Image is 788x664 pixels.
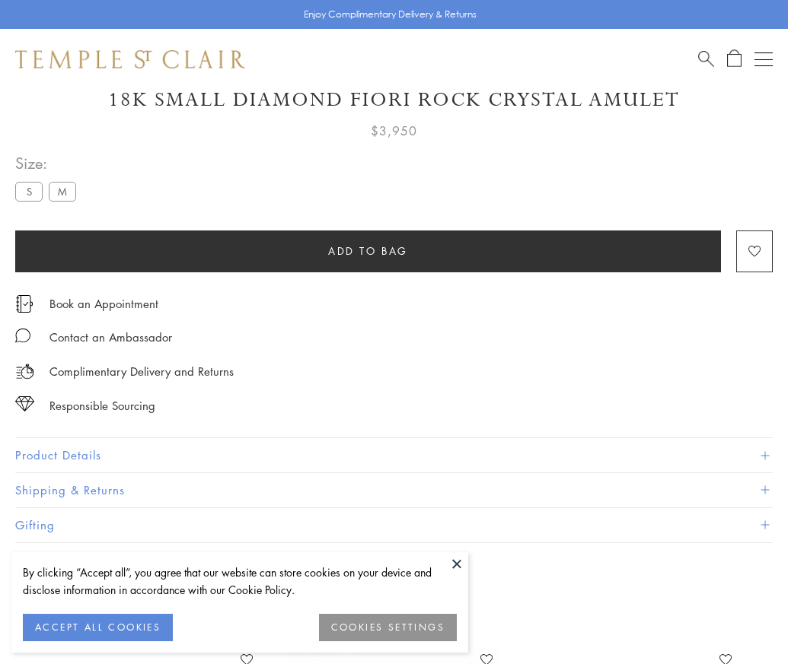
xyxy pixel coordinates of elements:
a: Search [698,49,714,68]
p: Enjoy Complimentary Delivery & Returns [304,7,477,22]
img: Temple St. Clair [15,50,245,68]
button: Shipping & Returns [15,473,773,507]
div: Responsible Sourcing [49,396,155,415]
img: MessageIcon-01_2.svg [15,328,30,343]
h1: 18K Small Diamond Fiori Rock Crystal Amulet [15,87,773,113]
img: icon_appointment.svg [15,295,33,313]
button: Open navigation [755,50,773,68]
label: S [15,182,43,201]
button: ACCEPT ALL COOKIES [23,614,173,641]
a: Open Shopping Bag [727,49,742,68]
span: $3,950 [371,121,417,141]
label: M [49,182,76,201]
a: Book an Appointment [49,295,158,312]
span: Add to bag [328,243,408,259]
img: icon_sourcing.svg [15,396,34,411]
div: Contact an Ambassador [49,328,172,347]
button: Gifting [15,508,773,542]
button: COOKIES SETTINGS [319,614,457,641]
button: Add to bag [15,230,721,272]
p: Complimentary Delivery and Returns [49,362,234,381]
span: Size: [15,151,82,176]
button: Product Details [15,438,773,472]
img: icon_delivery.svg [15,362,34,381]
div: By clicking “Accept all”, you agree that our website can store cookies on your device and disclos... [23,564,457,599]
